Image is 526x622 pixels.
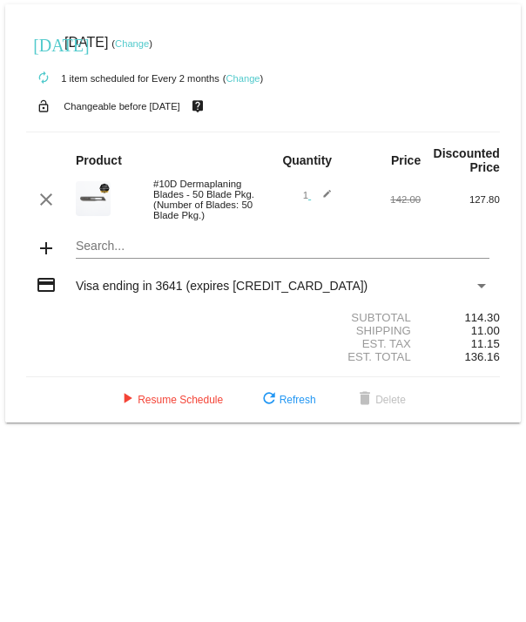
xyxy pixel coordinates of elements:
[76,279,489,293] mat-select: Payment Method
[391,153,421,167] strong: Price
[354,389,375,410] mat-icon: delete
[33,33,54,54] mat-icon: [DATE]
[117,394,223,406] span: Resume Schedule
[263,311,421,324] div: Subtotal
[64,101,180,112] small: Changeable before [DATE]
[111,38,152,49] small: ( )
[421,311,500,324] div: 114.30
[303,190,333,200] span: 1
[33,68,54,89] mat-icon: autorenew
[36,189,57,210] mat-icon: clear
[263,350,421,363] div: Est. Total
[117,389,138,410] mat-icon: play_arrow
[245,384,330,416] button: Refresh
[145,179,263,220] div: #10D Dermaplaning Blades - 50 Blade Pkg. (Number of Blades: 50 Blade Pkg.)
[223,73,264,84] small: ( )
[342,194,421,205] div: 142.00
[103,384,237,416] button: Resume Schedule
[76,240,489,254] input: Search...
[421,194,500,205] div: 127.80
[263,337,421,350] div: Est. Tax
[226,73,260,84] a: Change
[36,274,57,295] mat-icon: credit_card
[263,324,421,337] div: Shipping
[434,146,500,174] strong: Discounted Price
[76,279,368,293] span: Visa ending in 3641 (expires [CREDIT_CARD_DATA])
[115,38,149,49] a: Change
[76,181,111,216] img: Cart-Images-32.png
[26,73,219,84] small: 1 item scheduled for Every 2 months
[311,189,332,210] mat-icon: edit
[341,384,420,416] button: Delete
[36,238,57,259] mat-icon: add
[471,324,500,337] span: 11.00
[76,153,122,167] strong: Product
[187,95,208,118] mat-icon: live_help
[33,95,54,118] mat-icon: lock_open
[259,389,280,410] mat-icon: refresh
[354,394,406,406] span: Delete
[259,394,316,406] span: Refresh
[464,350,499,363] span: 136.16
[282,153,332,167] strong: Quantity
[471,337,500,350] span: 11.15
